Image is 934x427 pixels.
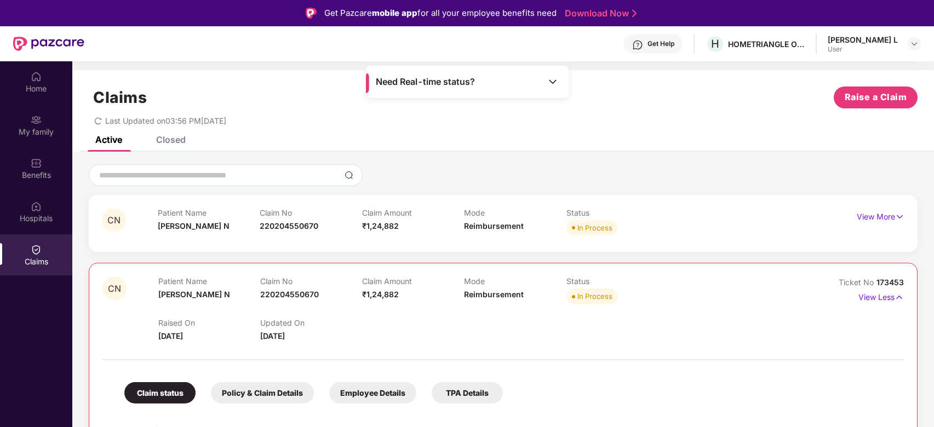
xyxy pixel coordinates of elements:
[566,276,668,286] p: Status
[158,331,183,341] span: [DATE]
[13,37,84,51] img: New Pazcare Logo
[260,290,319,299] span: 220204550670
[464,221,524,230] span: Reimbursement
[362,276,464,286] p: Claim Amount
[93,88,147,107] h1: Claims
[31,71,42,82] img: svg+xml;base64,PHN2ZyBpZD0iSG9tZSIgeG1sbnM9Imh0dHA6Ly93d3cudzMub3JnLzIwMDAvc3ZnIiB3aWR0aD0iMjAiIG...
[876,278,904,287] span: 173453
[211,382,314,403] div: Policy & Claim Details
[31,158,42,169] img: svg+xml;base64,PHN2ZyBpZD0iQmVuZWZpdHMiIHhtbG5zPSJodHRwOi8vd3d3LnczLm9yZy8yMDAwL3N2ZyIgd2lkdGg9Ij...
[464,208,566,217] p: Mode
[632,8,637,19] img: Stroke
[839,278,876,287] span: Ticket No
[260,208,362,217] p: Claim No
[565,8,633,19] a: Download Now
[158,221,230,230] span: [PERSON_NAME] N
[376,76,475,88] span: Need Real-time status?
[324,7,557,20] div: Get Pazcare for all your employee benefits need
[711,37,719,50] span: H
[464,276,566,286] p: Mode
[577,222,612,233] div: In Process
[857,208,904,223] p: View More
[895,291,904,303] img: svg+xml;base64,PHN2ZyB4bWxucz0iaHR0cDovL3d3dy53My5vcmcvMjAwMC9zdmciIHdpZHRoPSIxNyIgaGVpZ2h0PSIxNy...
[329,382,416,403] div: Employee Details
[834,86,918,108] button: Raise a Claim
[362,208,465,217] p: Claim Amount
[260,331,285,341] span: [DATE]
[158,290,230,299] span: [PERSON_NAME] N
[828,34,898,45] div: [PERSON_NAME] L
[105,116,226,125] span: Last Updated on 03:56 PM[DATE]
[577,291,612,302] div: In Process
[858,288,904,303] p: View Less
[648,39,674,48] div: Get Help
[432,382,503,403] div: TPA Details
[345,171,353,180] img: svg+xml;base64,PHN2ZyBpZD0iU2VhcmNoLTMyeDMyIiB4bWxucz0iaHR0cDovL3d3dy53My5vcmcvMjAwMC9zdmciIHdpZH...
[464,290,524,299] span: Reimbursement
[156,134,186,145] div: Closed
[728,39,805,49] div: HOMETRIANGLE ONLINE SERVICES PRIVATE LIMITED
[362,221,399,230] span: ₹1,24,882
[260,276,362,286] p: Claim No
[566,208,669,217] p: Status
[158,208,260,217] p: Patient Name
[910,39,919,48] img: svg+xml;base64,PHN2ZyBpZD0iRHJvcGRvd24tMzJ4MzIiIHhtbG5zPSJodHRwOi8vd3d3LnczLm9yZy8yMDAwL3N2ZyIgd2...
[31,201,42,212] img: svg+xml;base64,PHN2ZyBpZD0iSG9zcGl0YWxzIiB4bWxucz0iaHR0cDovL3d3dy53My5vcmcvMjAwMC9zdmciIHdpZHRoPS...
[94,116,102,125] span: redo
[362,290,399,299] span: ₹1,24,882
[158,318,260,327] p: Raised On
[306,8,317,19] img: Logo
[372,8,417,18] strong: mobile app
[107,216,121,225] span: CN
[895,211,904,223] img: svg+xml;base64,PHN2ZyB4bWxucz0iaHR0cDovL3d3dy53My5vcmcvMjAwMC9zdmciIHdpZHRoPSIxNyIgaGVpZ2h0PSIxNy...
[260,221,318,230] span: 220204550670
[124,382,196,403] div: Claim status
[632,39,643,50] img: svg+xml;base64,PHN2ZyBpZD0iSGVscC0zMngzMiIgeG1sbnM9Imh0dHA6Ly93d3cudzMub3JnLzIwMDAvc3ZnIiB3aWR0aD...
[31,114,42,125] img: svg+xml;base64,PHN2ZyB3aWR0aD0iMjAiIGhlaWdodD0iMjAiIHZpZXdCb3g9IjAgMCAyMCAyMCIgZmlsbD0ibm9uZSIgeG...
[547,76,558,87] img: Toggle Icon
[95,134,122,145] div: Active
[158,276,260,286] p: Patient Name
[108,284,121,293] span: CN
[31,244,42,255] img: svg+xml;base64,PHN2ZyBpZD0iQ2xhaW0iIHhtbG5zPSJodHRwOi8vd3d3LnczLm9yZy8yMDAwL3N2ZyIgd2lkdGg9IjIwIi...
[828,45,898,54] div: User
[845,90,907,104] span: Raise a Claim
[260,318,362,327] p: Updated On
